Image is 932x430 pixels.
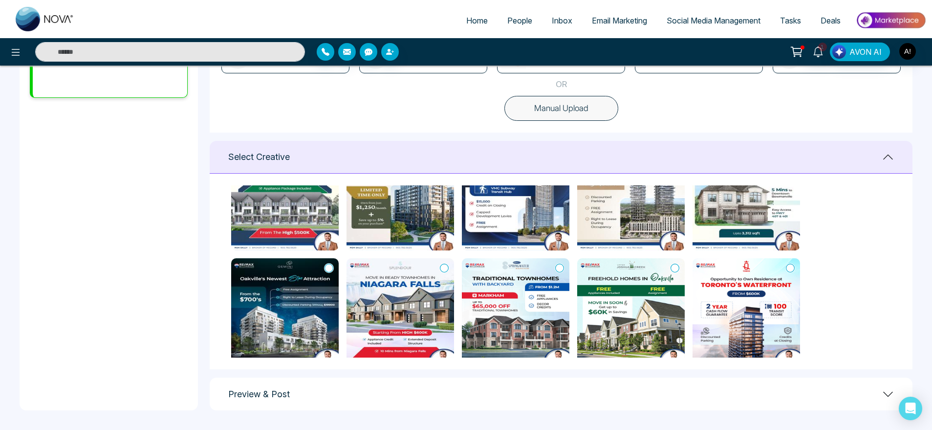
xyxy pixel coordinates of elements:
[556,78,567,91] p: OR
[542,11,582,30] a: Inbox
[507,16,532,25] span: People
[231,140,339,250] img: Modern Urban Townhomes in Ajax5.jpg
[832,45,846,59] img: Lead Flow
[462,140,569,250] img: Next Chapter at Festival South VMC5.jpg
[577,258,685,368] img: Upper Joshua Creek Phase Six Towns5.png
[228,152,290,162] h1: Select Creative
[667,16,760,25] span: Social Media Management
[552,16,572,25] span: Inbox
[693,140,800,250] img: Orchard South5.jpg
[855,9,926,31] img: Market-place.gif
[693,258,800,368] img: Q Tower5.png
[811,11,850,30] a: Deals
[16,7,74,31] img: Nova CRM Logo
[347,140,454,250] img: Master Planned Community in Oakville5.jpg
[770,11,811,30] a: Tasks
[899,397,922,420] div: Open Intercom Messenger
[818,43,827,51] span: 1
[456,11,498,30] a: Home
[821,16,841,25] span: Deals
[849,46,882,58] span: AVON AI
[504,96,618,121] button: Manual Upload
[780,16,801,25] span: Tasks
[228,389,290,400] h1: Preview & Post
[806,43,830,60] a: 1
[899,43,916,60] img: User Avatar
[577,140,685,250] img: Foret Forest Hill Condos5.jpg
[462,258,569,368] img: Springwater5.png
[592,16,647,25] span: Email Marketing
[347,258,454,368] img: Splendour 055.jpg
[466,16,488,25] span: Home
[498,11,542,30] a: People
[582,11,657,30] a: Email Marketing
[657,11,770,30] a: Social Media Management
[231,258,339,368] img: Gemini Condos 5.jpg
[830,43,890,61] button: AVON AI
